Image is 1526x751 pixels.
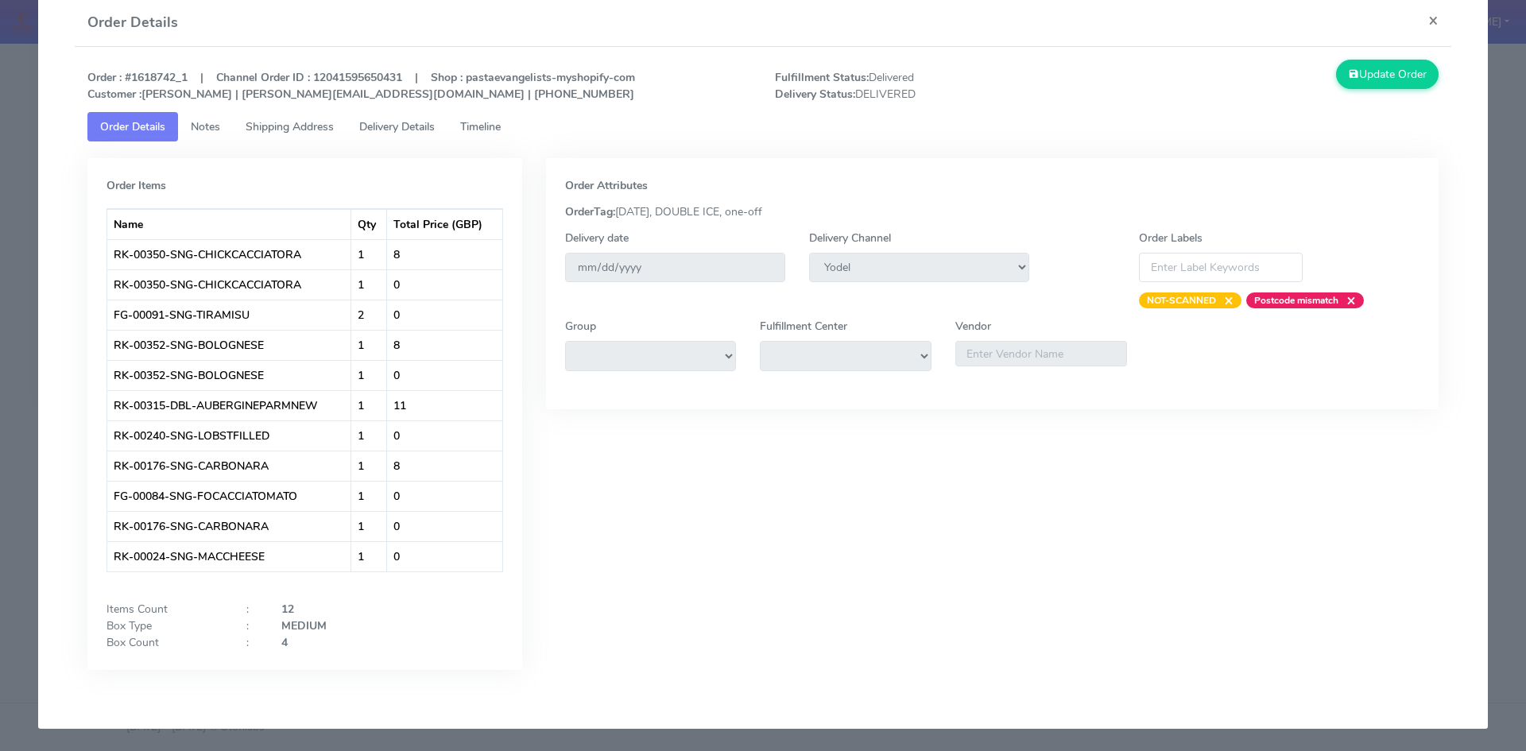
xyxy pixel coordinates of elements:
th: Name [107,209,352,239]
td: 8 [387,451,502,481]
div: : [234,617,269,634]
td: RK-00240-SNG-LOBSTFILLED [107,420,352,451]
div: : [234,601,269,617]
td: 1 [351,420,387,451]
strong: Delivery Status: [775,87,855,102]
td: 1 [351,481,387,511]
td: 8 [387,330,502,360]
label: Delivery date [565,230,629,246]
td: 0 [387,420,502,451]
span: Shipping Address [246,119,334,134]
button: Update Order [1336,60,1439,89]
strong: Customer : [87,87,141,102]
td: RK-00315-DBL-AUBERGINEPARMNEW [107,390,352,420]
span: Timeline [460,119,501,134]
td: RK-00352-SNG-BOLOGNESE [107,330,352,360]
div: Items Count [95,601,234,617]
input: Enter Label Keywords [1139,253,1303,282]
span: Order Details [100,119,165,134]
td: FG-00091-SNG-TIRAMISU [107,300,352,330]
strong: MEDIUM [281,618,327,633]
span: Notes [191,119,220,134]
span: Delivered DELIVERED [763,69,1107,103]
h4: Order Details [87,12,178,33]
label: Group [565,318,596,335]
strong: Order Attributes [565,178,648,193]
td: RK-00350-SNG-CHICKCACCIATORA [107,239,352,269]
label: Fulfillment Center [760,318,847,335]
td: 0 [387,541,502,571]
td: 1 [351,451,387,481]
td: 1 [351,360,387,390]
span: × [1338,292,1356,308]
label: Vendor [955,318,991,335]
label: Delivery Channel [809,230,891,246]
strong: Fulfillment Status: [775,70,869,85]
div: : [234,634,269,651]
td: 1 [351,511,387,541]
td: 0 [387,511,502,541]
td: FG-00084-SNG-FOCACCIATOMATO [107,481,352,511]
strong: Postcode mismatch [1254,294,1338,307]
td: RK-00350-SNG-CHICKCACCIATORA [107,269,352,300]
td: 2 [351,300,387,330]
strong: Order Items [107,178,166,193]
td: 1 [351,239,387,269]
td: 0 [387,300,502,330]
th: Qty [351,209,387,239]
td: 0 [387,269,502,300]
td: RK-00024-SNG-MACCHEESE [107,541,352,571]
td: 0 [387,481,502,511]
strong: NOT-SCANNED [1147,294,1216,307]
td: 8 [387,239,502,269]
td: 1 [351,541,387,571]
th: Total Price (GBP) [387,209,502,239]
strong: Order : #1618742_1 | Channel Order ID : 12041595650431 | Shop : pastaevangelists-myshopify-com [P... [87,70,635,102]
td: 11 [387,390,502,420]
ul: Tabs [87,112,1439,141]
strong: 4 [281,635,288,650]
span: × [1216,292,1234,308]
strong: OrderTag: [565,204,615,219]
td: RK-00176-SNG-CARBONARA [107,451,352,481]
td: RK-00176-SNG-CARBONARA [107,511,352,541]
div: [DATE], DOUBLE ICE, one-off [553,203,1432,220]
div: Box Count [95,634,234,651]
td: RK-00352-SNG-BOLOGNESE [107,360,352,390]
td: 1 [351,390,387,420]
div: Box Type [95,617,234,634]
span: Delivery Details [359,119,435,134]
td: 1 [351,330,387,360]
strong: 12 [281,602,294,617]
td: 0 [387,360,502,390]
input: Enter Vendor Name [955,341,1127,366]
td: 1 [351,269,387,300]
label: Order Labels [1139,230,1203,246]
